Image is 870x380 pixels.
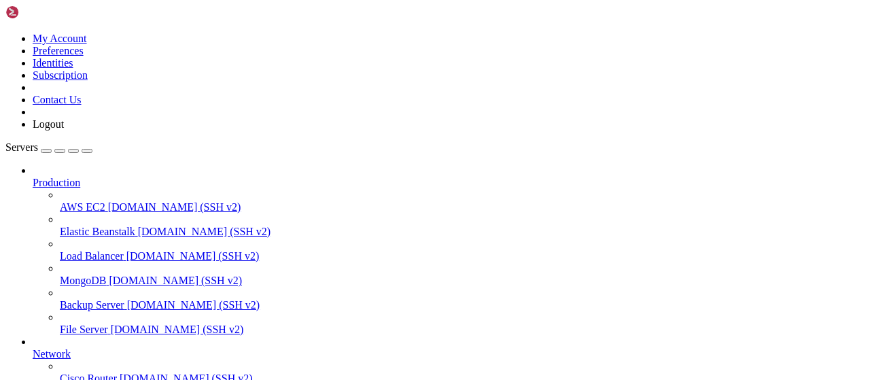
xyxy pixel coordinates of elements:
[60,201,865,213] a: AWS EC2 [DOMAIN_NAME] (SSH v2)
[60,299,124,311] span: Backup Server
[33,348,71,360] span: Network
[33,45,84,56] a: Preferences
[60,238,865,262] li: Load Balancer [DOMAIN_NAME] (SSH v2)
[127,299,260,311] span: [DOMAIN_NAME] (SSH v2)
[111,324,244,335] span: [DOMAIN_NAME] (SSH v2)
[60,213,865,238] li: Elastic Beanstalk [DOMAIN_NAME] (SSH v2)
[60,226,865,238] a: Elastic Beanstalk [DOMAIN_NAME] (SSH v2)
[60,226,135,237] span: Elastic Beanstalk
[60,201,105,213] span: AWS EC2
[60,275,865,287] a: MongoDB [DOMAIN_NAME] (SSH v2)
[33,57,73,69] a: Identities
[33,33,87,44] a: My Account
[33,94,82,105] a: Contact Us
[60,189,865,213] li: AWS EC2 [DOMAIN_NAME] (SSH v2)
[5,141,92,153] a: Servers
[60,311,865,336] li: File Server [DOMAIN_NAME] (SSH v2)
[5,141,38,153] span: Servers
[33,118,64,130] a: Logout
[33,69,88,81] a: Subscription
[108,201,241,213] span: [DOMAIN_NAME] (SSH v2)
[60,250,865,262] a: Load Balancer [DOMAIN_NAME] (SSH v2)
[33,177,80,188] span: Production
[33,165,865,336] li: Production
[126,250,260,262] span: [DOMAIN_NAME] (SSH v2)
[60,250,124,262] span: Load Balancer
[33,177,865,189] a: Production
[5,5,84,19] img: Shellngn
[60,262,865,287] li: MongoDB [DOMAIN_NAME] (SSH v2)
[60,324,865,336] a: File Server [DOMAIN_NAME] (SSH v2)
[109,275,242,286] span: [DOMAIN_NAME] (SSH v2)
[60,287,865,311] li: Backup Server [DOMAIN_NAME] (SSH v2)
[60,299,865,311] a: Backup Server [DOMAIN_NAME] (SSH v2)
[60,275,106,286] span: MongoDB
[138,226,271,237] span: [DOMAIN_NAME] (SSH v2)
[60,324,108,335] span: File Server
[33,348,865,360] a: Network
